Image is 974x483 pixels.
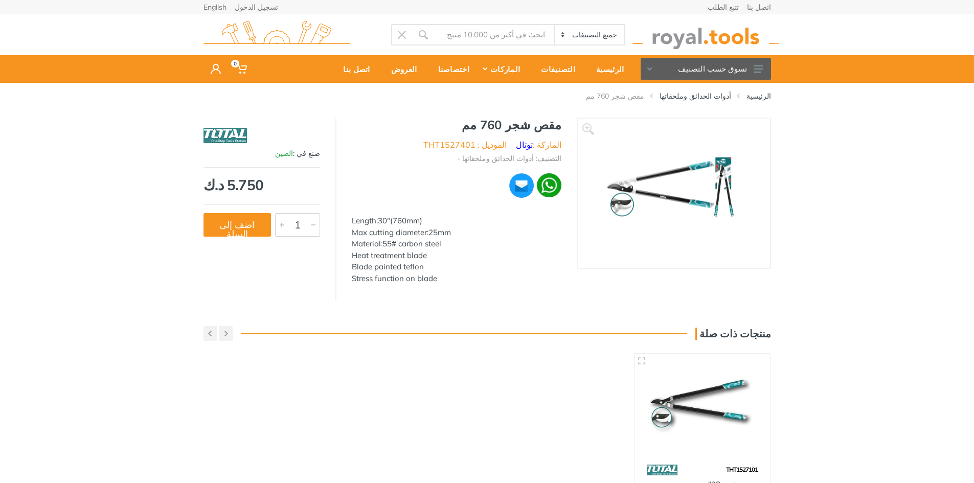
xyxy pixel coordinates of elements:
[516,139,561,151] li: الماركة :
[203,148,320,159] div: صنع في :
[708,4,739,11] a: تتبع الطلب
[516,140,533,150] a: توتال
[203,4,226,11] a: English
[352,227,561,239] div: Max cutting diameter:25mm
[571,91,644,101] li: مقص شجر 760 مم
[582,58,631,80] div: الرئيسية
[434,24,554,45] input: Site search
[647,461,677,479] img: 86.webp
[424,58,477,80] div: اختصاصنا
[203,213,271,237] button: اضف إلى السلة
[537,173,561,197] img: wa.webp
[352,273,561,285] div: Stress function on blade
[352,250,561,262] div: Heat treatment blade
[641,58,771,80] button: تسوق حسب التصنيف
[632,21,779,49] img: royal.tools Logo
[329,55,377,83] a: اتصل بنا
[352,118,561,132] h1: مقص شجر 760 مم
[377,55,424,83] a: العروض
[203,123,247,148] img: توتال
[352,215,561,227] div: Length:30"(760mm)
[424,55,477,83] a: اختصاصنا
[644,363,761,450] img: Royal Tools - مقص شجر 28
[352,261,561,273] div: Blade painted teflon
[203,21,350,49] img: royal.tools Logo
[695,328,771,340] h3: منتجات ذات صلة
[588,131,760,256] img: Royal Tools - مقص شجر 760 مم
[203,178,320,192] div: 5.750 د.ك
[582,55,631,83] a: الرئيسية
[275,149,293,158] span: الصين
[203,91,771,101] nav: breadcrumb
[231,60,239,67] span: 0
[377,58,424,80] div: العروض
[554,25,624,44] select: Category
[660,91,731,101] a: أدوات الحدائق وملحقاتها
[423,139,507,151] li: الموديل : THT1527401
[457,153,561,164] li: التصنيف: أدوات الحدائق وملحقاتها -
[508,172,535,199] img: ma.webp
[527,55,582,83] a: التصنيفات
[527,58,582,80] div: التصنيفات
[228,55,254,83] a: 0
[726,466,758,473] span: THT1527101
[746,91,771,101] a: الرئيسية
[235,4,278,11] a: تسجيل الدخول
[352,238,561,250] div: Material:55# carbon steel
[747,4,771,11] a: اتصل بنا
[477,58,527,80] div: الماركات
[329,58,377,80] div: اتصل بنا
